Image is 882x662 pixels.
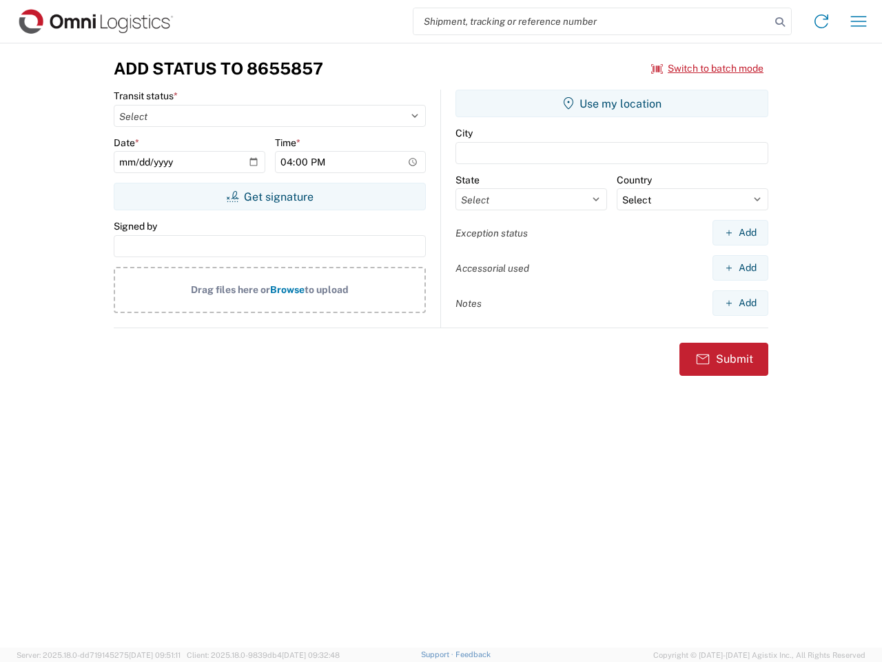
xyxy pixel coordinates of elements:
[679,343,768,376] button: Submit
[114,90,178,102] label: Transit status
[114,183,426,210] button: Get signature
[282,651,340,659] span: [DATE] 09:32:48
[712,255,768,281] button: Add
[187,651,340,659] span: Client: 2025.18.0-9839db4
[455,90,768,117] button: Use my location
[129,651,181,659] span: [DATE] 09:51:11
[114,59,323,79] h3: Add Status to 8655857
[455,650,491,659] a: Feedback
[270,284,305,295] span: Browse
[275,137,300,149] label: Time
[17,651,181,659] span: Server: 2025.18.0-dd719145275
[455,262,529,274] label: Accessorial used
[455,174,480,186] label: State
[712,220,768,245] button: Add
[651,57,763,80] button: Switch to batch mode
[413,8,770,34] input: Shipment, tracking or reference number
[114,137,139,149] label: Date
[712,290,768,316] button: Add
[455,297,482,310] label: Notes
[455,227,528,239] label: Exception status
[617,174,652,186] label: Country
[114,220,157,232] label: Signed by
[653,649,865,661] span: Copyright © [DATE]-[DATE] Agistix Inc., All Rights Reserved
[455,127,473,139] label: City
[191,284,270,295] span: Drag files here or
[421,650,455,659] a: Support
[305,284,349,295] span: to upload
